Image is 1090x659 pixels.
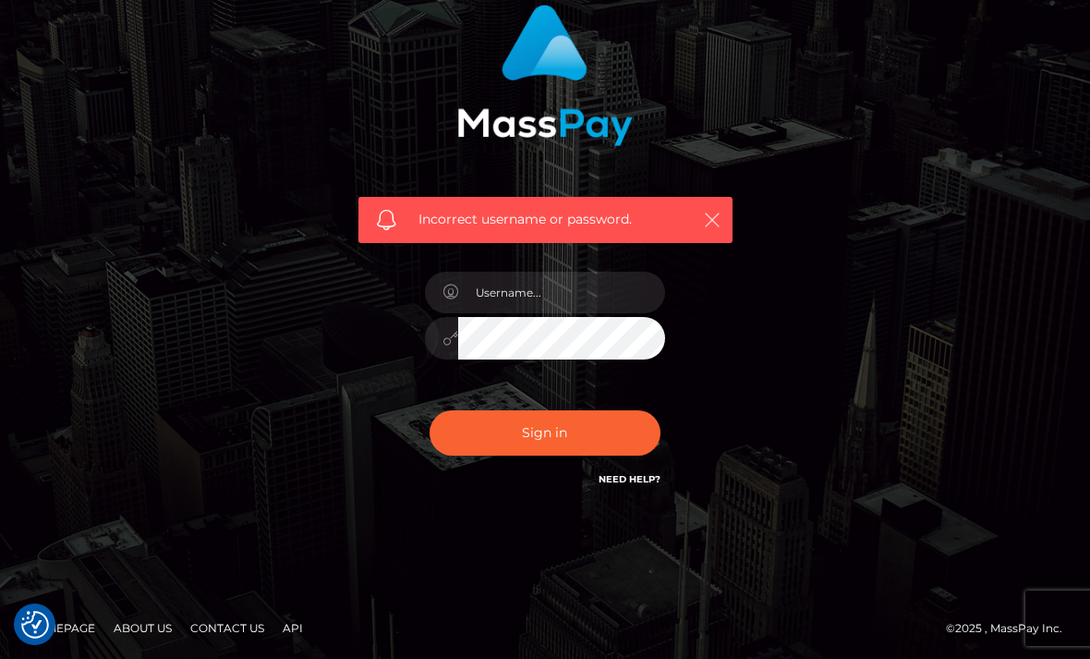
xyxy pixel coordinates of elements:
[946,618,1076,639] div: © 2025 , MassPay Inc.
[275,614,310,642] a: API
[21,611,49,639] button: Consent Preferences
[183,614,272,642] a: Contact Us
[418,210,682,229] span: Incorrect username or password.
[106,614,179,642] a: About Us
[457,5,633,146] img: MassPay Login
[599,473,660,485] a: Need Help?
[458,272,665,313] input: Username...
[20,614,103,642] a: Homepage
[430,410,660,456] button: Sign in
[21,611,49,639] img: Revisit consent button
